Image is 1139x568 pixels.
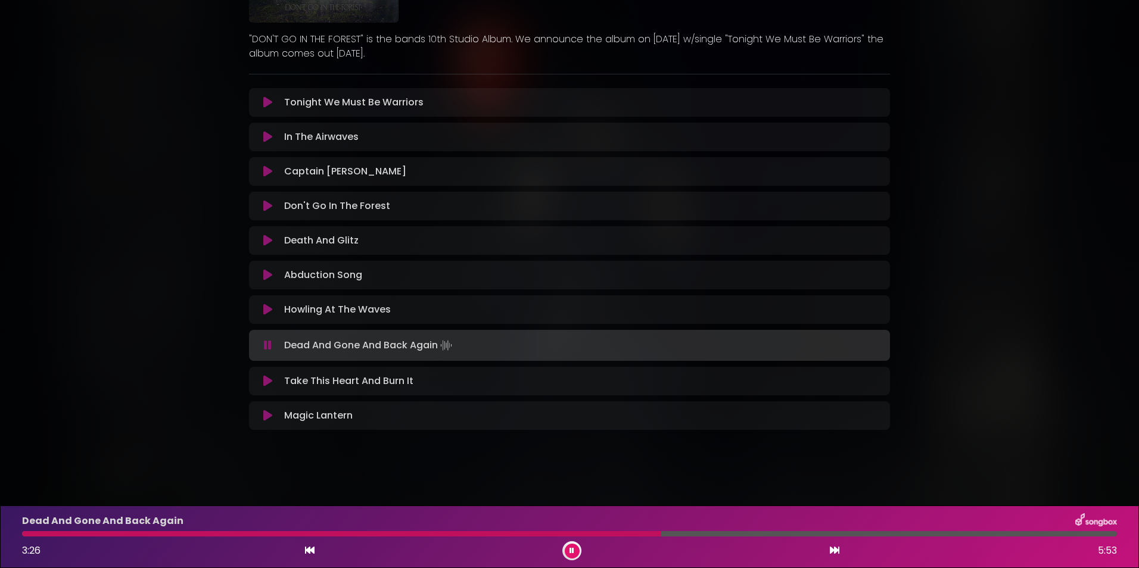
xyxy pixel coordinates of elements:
p: Don't Go In The Forest [284,199,390,213]
p: Abduction Song [284,268,362,282]
p: In The Airwaves [284,130,359,144]
p: Howling At The Waves [284,302,391,317]
p: Magic Lantern [284,408,353,423]
p: Take This Heart And Burn It [284,374,413,388]
p: Death And Glitz [284,233,359,248]
p: Captain [PERSON_NAME] [284,164,406,179]
p: Tonight We Must Be Warriors [284,95,424,110]
p: Dead And Gone And Back Again [284,337,455,354]
img: waveform4.gif [438,337,455,354]
p: "DON'T GO IN THE FOREST" is the bands 10th Studio Album. We announce the album on [DATE] w/single... [249,32,890,61]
